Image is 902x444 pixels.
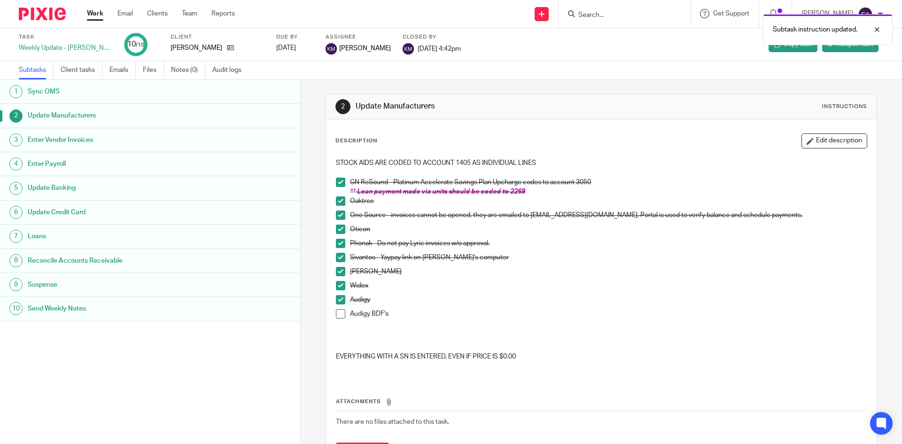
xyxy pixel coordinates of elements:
button: Edit description [801,133,867,148]
img: svg%3E [858,7,873,22]
div: 10 [127,39,144,50]
a: Work [87,9,103,18]
h1: Update Banking [28,181,203,195]
p: [PERSON_NAME] [350,267,866,276]
h1: Update Manufacturers [356,101,622,111]
span: ** Loan payment made via units should be coded to 2269 [350,188,525,195]
p: Oticon [350,225,866,234]
div: 9 [9,278,23,291]
img: svg%3E [326,43,337,55]
p: Subtask instruction updated. [773,25,857,34]
span: [PERSON_NAME] [339,44,391,53]
h1: Sync OMS [28,85,203,99]
div: 5 [9,182,23,195]
h1: Reconcile Accounts Receivable [28,254,203,268]
h1: Loans [28,229,203,243]
a: Notes (0) [171,61,205,79]
span: Attachments [336,399,381,404]
label: Due by [276,33,314,41]
a: Email [117,9,133,18]
div: [DATE] [276,43,314,53]
p: Description [335,137,377,145]
div: 2 [335,99,350,114]
img: Pixie [19,8,66,20]
p: Audigy BDF's [350,309,866,319]
a: Clients [147,9,168,18]
label: Closed by [403,33,461,41]
p: EVERYTHING WITH A SN IS ENTERED, EVEN IF PRICE IS $0.00 [336,352,866,361]
h1: Enter Vendor Invoices [28,133,203,147]
a: Audit logs [212,61,249,79]
span: There are no files attached to this task. [336,419,449,425]
img: svg%3E [403,43,414,55]
label: Assignee [326,33,391,41]
span: [DATE] 4:42pm [418,45,461,52]
a: Files [143,61,164,79]
a: Team [182,9,197,18]
div: 3 [9,133,23,147]
div: Weekly Update - [PERSON_NAME] [19,43,113,53]
div: 2 [9,109,23,123]
div: 8 [9,254,23,267]
div: 10 [9,302,23,315]
h1: Update Manufacturers [28,109,203,123]
p: Oaktree [350,196,866,206]
a: Subtasks [19,61,54,79]
div: 6 [9,206,23,219]
h1: Update Credit Card [28,205,203,219]
h1: Enter Payroll [28,157,203,171]
div: Instructions [822,103,867,110]
div: 4 [9,157,23,171]
label: Task [19,33,113,41]
div: 1 [9,85,23,98]
small: /10 [136,42,144,47]
h1: Send Weekly Notes [28,302,203,316]
p: Audigy [350,295,866,304]
a: Client tasks [61,61,102,79]
a: Reports [211,9,235,18]
p: [PERSON_NAME] [171,43,222,53]
p: One Source - invoices cannot be opened, they are emailed to [EMAIL_ADDRESS][DOMAIN_NAME]. Portal ... [350,210,866,220]
label: Client [171,33,264,41]
a: Emails [109,61,136,79]
p: Widex [350,281,866,290]
p: Sivantos - Yaypay link on [PERSON_NAME]'s computer [350,253,866,262]
p: GN ReSound - Platinum Accelerate Savings Plan Upcharge codes to account 3050 [350,178,866,187]
p: STOCK AIDS ARE CODED TO ACCOUNT 1405 AS INDIVIDUAL LINES [336,158,866,168]
p: Phonak - Do not pay Lyric invoices w/o approval. [350,239,866,248]
div: 7 [9,230,23,243]
h1: Suspense [28,278,203,292]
